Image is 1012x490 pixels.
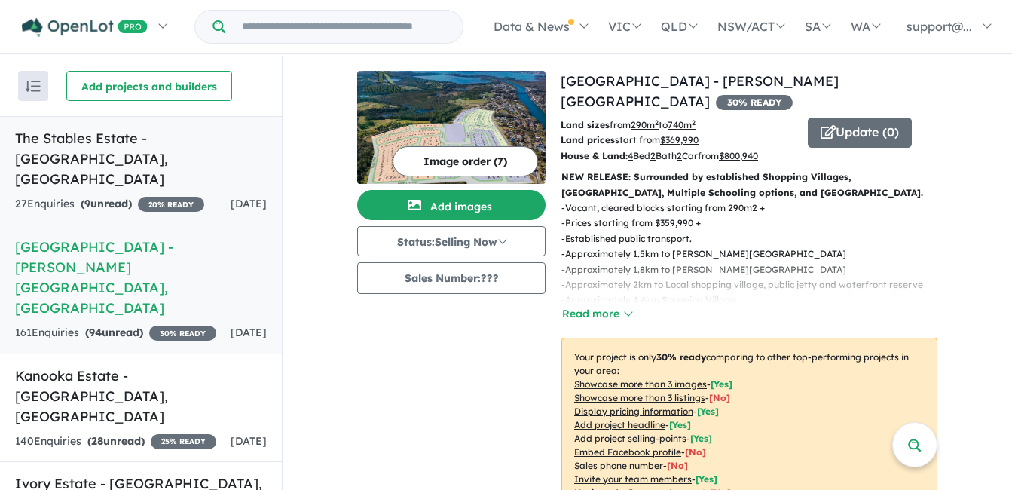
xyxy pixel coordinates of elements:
[696,473,717,485] span: [ Yes ]
[719,150,758,161] u: $ 800,940
[561,149,796,164] p: Bed Bath Car from
[561,133,796,148] p: start from
[561,150,628,161] b: House & Land:
[716,95,793,110] span: 30 % READY
[561,118,796,133] p: from
[26,81,41,92] img: sort.svg
[669,419,691,430] span: [ Yes ]
[15,128,267,189] h5: The Stables Estate - [GEOGRAPHIC_DATA] , [GEOGRAPHIC_DATA]
[574,446,681,458] u: Embed Facebook profile
[574,392,705,403] u: Showcase more than 3 listings
[561,231,935,247] p: - Established public transport.
[561,292,935,308] p: - Approximately 4.4km Shopping Village
[231,326,267,339] span: [DATE]
[685,446,706,458] span: [ No ]
[138,197,204,212] span: 20 % READY
[690,433,712,444] span: [ Yes ]
[91,434,103,448] span: 28
[393,146,538,176] button: Image order (7)
[659,119,696,130] span: to
[907,19,972,34] span: support@...
[66,71,232,101] button: Add projects and builders
[692,118,696,127] sup: 2
[574,433,686,444] u: Add project selling-points
[808,118,912,148] button: Update (0)
[15,324,216,342] div: 161 Enquir ies
[668,119,696,130] u: 740 m
[357,262,546,294] button: Sales Number:???
[574,406,693,417] u: Display pricing information
[561,170,937,201] p: NEW RELEASE: Surrounded by established Shopping Villages, [GEOGRAPHIC_DATA], Multiple Schooling o...
[89,326,102,339] span: 94
[574,473,692,485] u: Invite your team members
[561,134,615,145] b: Land prices
[650,150,656,161] u: 2
[561,119,610,130] b: Land sizes
[151,434,216,449] span: 25 % READY
[631,119,659,130] u: 290 m
[85,326,143,339] strong: ( unread)
[22,18,148,37] img: Openlot PRO Logo White
[709,392,730,403] span: [ No ]
[81,197,132,210] strong: ( unread)
[655,118,659,127] sup: 2
[561,305,632,323] button: Read more
[574,419,665,430] u: Add project headline
[231,197,267,210] span: [DATE]
[561,72,839,110] a: [GEOGRAPHIC_DATA] - [PERSON_NAME][GEOGRAPHIC_DATA]
[656,351,706,363] b: 30 % ready
[561,216,935,231] p: - Prices starting from $359,990 +
[697,406,719,417] span: [ Yes ]
[15,195,204,213] div: 27 Enquir ies
[357,226,546,256] button: Status:Selling Now
[660,134,699,145] u: $ 369,990
[677,150,682,161] u: 2
[357,71,546,184] img: Park Rise Estate - Dora Creek
[561,247,935,262] p: - Approximately 1.5km to [PERSON_NAME][GEOGRAPHIC_DATA]
[231,434,267,448] span: [DATE]
[357,190,546,220] button: Add images
[574,460,663,471] u: Sales phone number
[561,201,935,216] p: - Vacant, cleared blocks starting from 290m2 +
[228,11,460,43] input: Try estate name, suburb, builder or developer
[149,326,216,341] span: 30 % READY
[15,366,267,427] h5: Kanooka Estate - [GEOGRAPHIC_DATA] , [GEOGRAPHIC_DATA]
[628,150,633,161] u: 4
[84,197,90,210] span: 9
[561,277,935,292] p: - Approximately 2km to Local shopping village, public jetty and waterfront reserve
[711,378,732,390] span: [ Yes ]
[15,237,267,318] h5: [GEOGRAPHIC_DATA] - [PERSON_NAME][GEOGRAPHIC_DATA] , [GEOGRAPHIC_DATA]
[561,262,935,277] p: - Approximately 1.8km to [PERSON_NAME][GEOGRAPHIC_DATA]
[15,433,216,451] div: 140 Enquir ies
[667,460,688,471] span: [ No ]
[574,378,707,390] u: Showcase more than 3 images
[87,434,145,448] strong: ( unread)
